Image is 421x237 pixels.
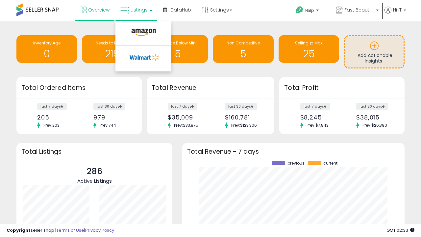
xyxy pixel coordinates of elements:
[20,48,74,59] h1: 0
[300,114,337,121] div: $8,245
[358,52,392,65] span: Add Actionable Insights
[295,6,304,14] i: Get Help
[7,227,114,234] div: seller snap | |
[160,40,196,46] span: BB Price Below Min
[384,7,406,21] a: Hi IT
[386,227,414,233] span: 2025-10-7 02:33 GMT
[287,161,305,166] span: previous
[88,7,110,13] span: Overview
[152,83,269,92] h3: Total Revenue
[96,40,129,46] span: Needs to Reprice
[37,103,67,110] label: last 7 days
[40,122,63,128] span: Prev: 203
[170,7,191,13] span: DataHub
[85,227,114,233] a: Privacy Policy
[345,36,404,67] a: Add Actionable Insights
[93,114,130,121] div: 979
[21,83,137,92] h3: Total Ordered Items
[56,227,84,233] a: Terms of Use
[227,40,260,46] span: Non Competitive
[168,114,206,121] div: $35,009
[171,122,202,128] span: Prev: $33,875
[16,35,77,63] a: Inventory Age 0
[356,114,393,121] div: $38,015
[147,35,208,63] a: BB Price Below Min 5
[225,114,263,121] div: $160,781
[279,35,339,63] a: Selling @ Max 25
[295,40,323,46] span: Selling @ Max
[290,1,330,21] a: Help
[187,149,400,154] h3: Total Revenue - 7 days
[131,7,148,13] span: Listings
[393,7,402,13] span: Hi IT
[213,35,273,63] a: Non Competitive 5
[93,103,125,110] label: last 30 days
[82,35,142,63] a: Needs to Reprice 215
[359,122,390,128] span: Prev: $26,390
[225,103,257,110] label: last 30 days
[37,114,74,121] div: 205
[7,227,31,233] strong: Copyright
[300,103,330,110] label: last 7 days
[344,7,374,13] span: Fast Beauty ([GEOGRAPHIC_DATA])
[284,83,400,92] h3: Total Profit
[77,165,112,178] p: 286
[77,177,112,184] span: Active Listings
[303,122,332,128] span: Prev: $7,843
[85,48,139,59] h1: 215
[323,161,337,166] span: current
[151,48,205,59] h1: 5
[356,103,388,110] label: last 30 days
[33,40,61,46] span: Inventory Age
[305,8,314,13] span: Help
[21,149,167,154] h3: Total Listings
[96,122,119,128] span: Prev: 744
[168,103,197,110] label: last 7 days
[228,122,260,128] span: Prev: $123,306
[282,48,336,59] h1: 25
[216,48,270,59] h1: 5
